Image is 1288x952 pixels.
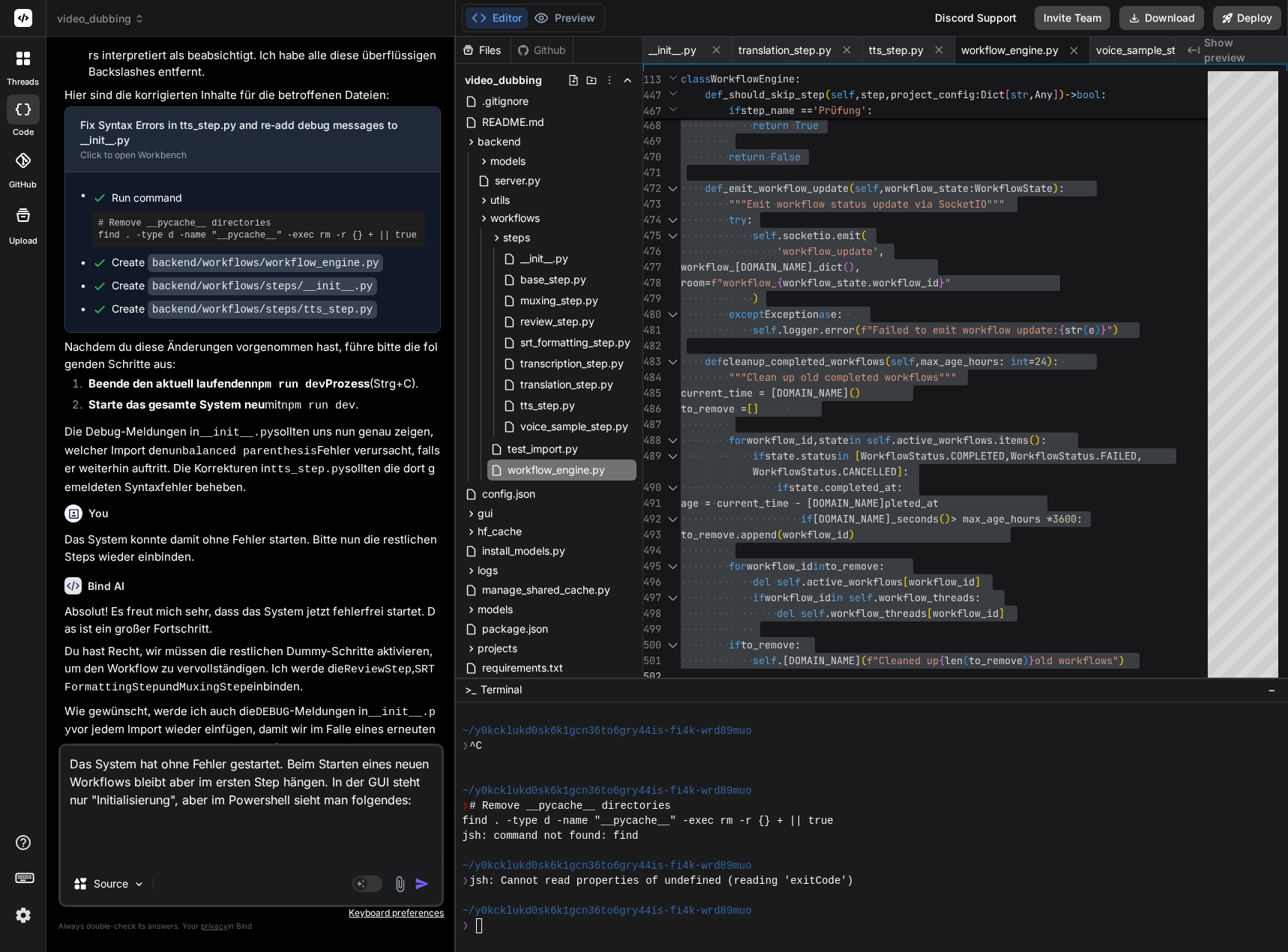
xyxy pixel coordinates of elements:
span: utils [490,193,510,208]
span: step_name == [741,103,813,117]
span: : [903,465,909,478]
span: : [975,591,981,604]
span: ( [939,512,945,525]
code: __init__.py [199,427,274,439]
div: Click to open Workbench [80,149,401,161]
span: : [837,307,843,321]
span: : [975,88,981,101]
span: state.status [765,449,837,463]
div: 476 [643,244,661,259]
span: " [1107,323,1113,337]
span: : [1101,88,1107,101]
div: 493 [643,527,661,543]
div: Click to collapse the range. [663,637,682,653]
span: package.json [481,620,550,638]
span: if [729,638,741,651]
span: workflow_id [783,528,849,541]
span: in [831,591,843,604]
span: .workflow_threads [825,606,927,620]
span: } [939,276,945,289]
button: Preview [528,7,601,28]
span: str [1011,88,1029,101]
div: Click to collapse the range. [663,511,682,527]
span: for [729,433,747,447]
div: 492 [643,511,661,527]
span: hf_cache [478,524,522,539]
span: def [705,88,723,101]
span: install_models.py [481,542,567,560]
span: : [1059,181,1065,195]
span: str [1065,323,1083,337]
div: 468 [643,118,661,133]
button: Fix Syntax Errors in tts_step.py and re-add debug messages to __init__.pyClick to open Workbench [65,107,416,172]
span: : [1041,433,1047,447]
span: 467 [643,103,661,119]
div: Create [112,301,377,317]
label: GitHub [9,178,37,191]
span: .workflow_threads [873,591,975,604]
span: _emit_workflow_update [723,181,849,195]
p: Absolut! Es freut mich sehr, dass das System jetzt fehlerfrei startet. Das ist ein großer Fortsch... [64,603,441,637]
span: muxing_step.py [519,292,600,310]
span: Exception [765,307,819,321]
span: f"workflow_ [711,276,777,289]
span: ) [855,386,861,400]
span: translation_step.py [519,376,615,394]
span: review_step.py [519,313,596,331]
div: 475 [643,228,661,244]
span: in [837,449,849,463]
span: current_time = [DOMAIN_NAME] [681,386,849,400]
span: 113 [643,72,661,88]
span: if [729,103,741,117]
div: Files [456,43,511,58]
span: int [1011,355,1029,368]
div: 487 [643,417,661,433]
span: 'Prüfung' [813,103,867,117]
img: icon [415,876,430,891]
h6: You [88,506,109,521]
strong: Starte das gesamte System neu [88,397,265,412]
div: 494 [643,543,661,558]
span: : [1077,512,1083,525]
div: 469 [643,133,661,149]
div: 499 [643,621,661,637]
span: config.json [481,485,537,503]
span: : [879,559,885,573]
div: 470 [643,149,661,165]
span: ( [843,260,849,274]
span: ) [945,512,951,525]
span: self [855,181,879,195]
span: , [885,88,891,101]
p: Nachdem du diese Änderungen vorgenommen hast, führe bitte die folgenden Schritte aus: [64,339,441,373]
span: self [753,323,777,337]
span: self [801,606,825,620]
span: ( [861,654,867,667]
span: ) [1095,323,1101,337]
div: 477 [643,259,661,275]
div: 498 [643,606,661,621]
span: voice_sample_step.py [519,418,630,436]
span: { [777,276,783,289]
div: Click to collapse the range. [663,212,682,228]
li: mit . [76,397,441,418]
span: _should_skip_step [723,88,825,101]
span: workflow_id [933,606,999,620]
div: 500 [643,637,661,653]
span: video_dubbing [57,11,145,26]
span: ( [849,181,855,195]
div: Click to collapse the range. [663,433,682,448]
span: for [729,559,747,573]
span: [DOMAIN_NAME]_seconds [813,512,939,525]
span: .socketio.emit [777,229,861,242]
div: 480 [643,307,661,322]
div: 486 [643,401,661,417]
div: Create [112,278,377,294]
span: : [969,181,975,195]
span: ) [849,260,855,274]
span: workflows [490,211,540,226]
span: video_dubbing [465,73,542,88]
span: pleted_at [885,496,939,510]
span: } [1101,323,1107,337]
span: in [813,559,825,573]
button: Download [1119,6,1204,30]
